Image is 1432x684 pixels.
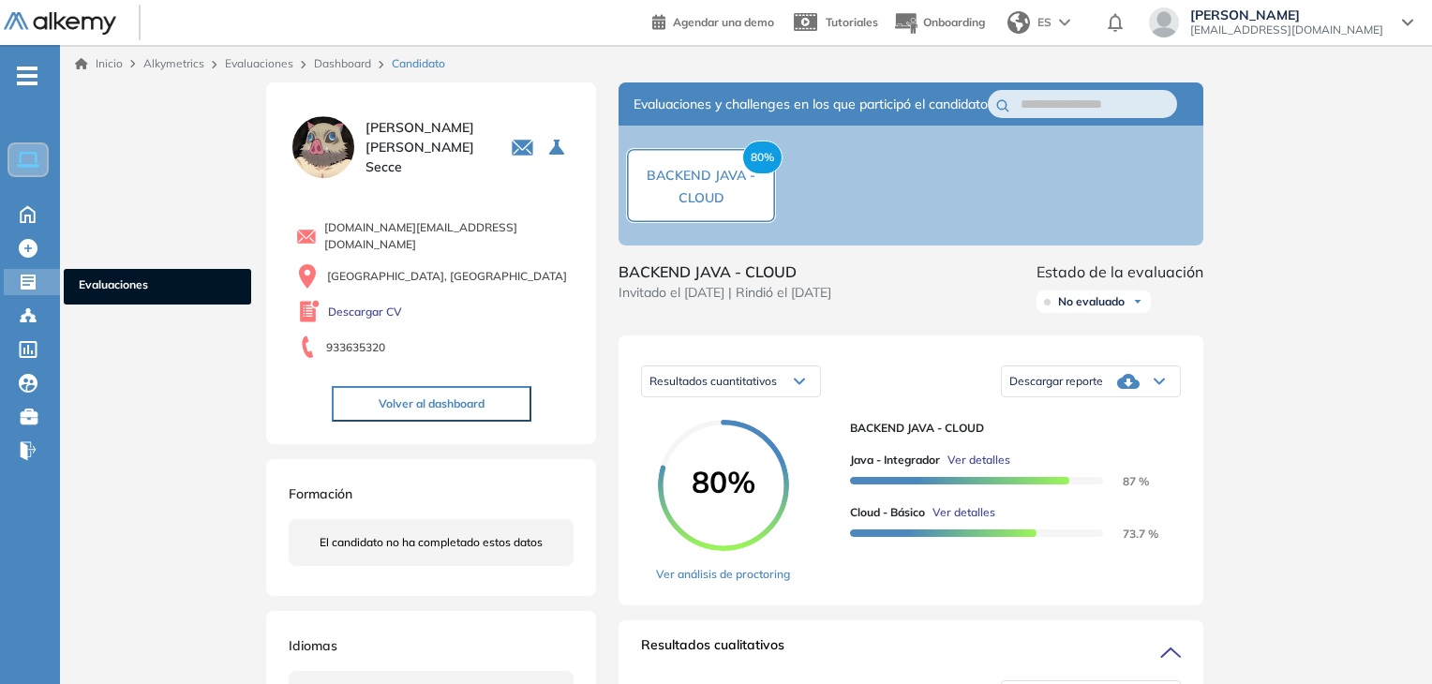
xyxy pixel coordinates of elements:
[923,15,985,29] span: Onboarding
[225,56,293,70] a: Evaluaciones
[320,534,543,551] span: El candidato no ha completado estos datos
[314,56,371,70] a: Dashboard
[1100,527,1158,541] span: 73.7 %
[850,504,925,521] span: Cloud - Básico
[289,637,337,654] span: Idiomas
[940,452,1010,468] button: Ver detalles
[656,566,790,583] a: Ver análisis de proctoring
[332,386,531,422] button: Volver al dashboard
[1058,294,1125,309] span: No evaluado
[4,12,116,36] img: Logo
[647,167,755,206] span: BACKEND JAVA - CLOUD
[925,504,995,521] button: Ver detalles
[850,420,1166,437] span: BACKEND JAVA - CLOUD
[673,15,774,29] span: Agendar una demo
[143,56,204,70] span: Alkymetrics
[328,304,402,320] a: Descargar CV
[649,374,777,388] span: Resultados cuantitativos
[365,118,488,177] span: [PERSON_NAME] [PERSON_NAME] Secce
[932,504,995,521] span: Ver detalles
[1037,260,1203,283] span: Estado de la evaluación
[619,260,831,283] span: BACKEND JAVA - CLOUD
[619,283,831,303] span: Invitado el [DATE] | Rindió el [DATE]
[850,452,940,468] span: Java - Integrador
[1190,22,1383,37] span: [EMAIL_ADDRESS][DOMAIN_NAME]
[1037,14,1052,31] span: ES
[826,15,878,29] span: Tutoriales
[289,112,358,182] img: PROFILE_MENU_LOGO_USER
[1009,374,1103,389] span: Descargar reporte
[324,219,574,253] span: [DOMAIN_NAME][EMAIL_ADDRESS][DOMAIN_NAME]
[79,276,236,297] span: Evaluaciones
[289,485,352,502] span: Formación
[1100,474,1149,488] span: 87 %
[947,452,1010,468] span: Ver detalles
[893,3,985,43] button: Onboarding
[1059,19,1070,26] img: arrow
[1190,7,1383,22] span: [PERSON_NAME]
[658,467,789,497] span: 80%
[327,268,567,285] span: [GEOGRAPHIC_DATA], [GEOGRAPHIC_DATA]
[641,635,784,665] span: Resultados cualitativos
[634,95,988,114] span: Evaluaciones y challenges en los que participó el candidato
[75,55,123,72] a: Inicio
[1007,11,1030,34] img: world
[17,74,37,78] i: -
[742,141,783,174] span: 80%
[1132,296,1143,307] img: Ícono de flecha
[392,55,445,72] span: Candidato
[326,339,385,356] span: 933635320
[652,9,774,32] a: Agendar una demo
